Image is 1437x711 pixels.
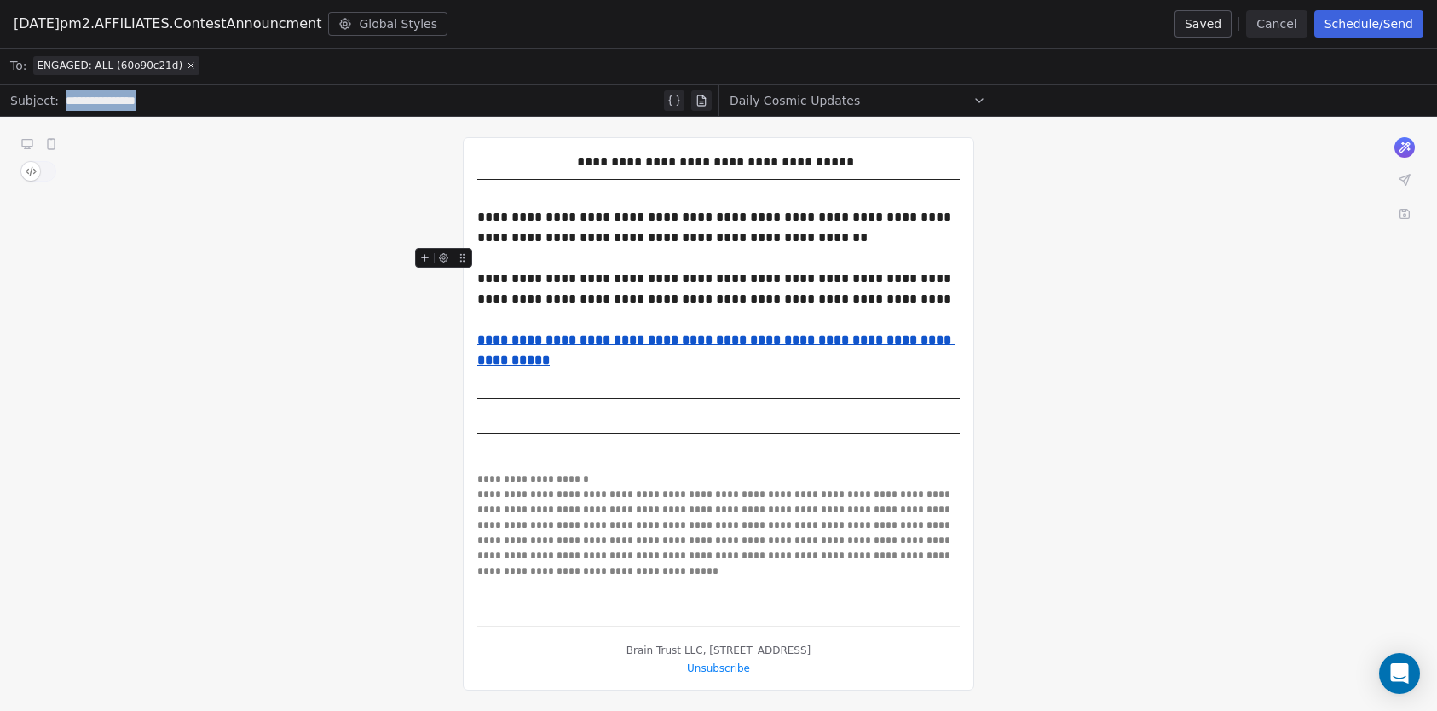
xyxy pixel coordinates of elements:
div: Open Intercom Messenger [1379,653,1420,694]
button: Cancel [1246,10,1307,38]
span: Subject: [10,92,59,114]
span: ENGAGED: ALL (60o90c21d) [37,59,182,72]
button: Schedule/Send [1314,10,1423,38]
span: Daily Cosmic Updates [730,92,860,109]
span: To: [10,57,26,74]
button: Saved [1174,10,1232,38]
span: [DATE]pm2.AFFILIATES.ContestAnnouncment [14,14,321,34]
button: Global Styles [328,12,447,36]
